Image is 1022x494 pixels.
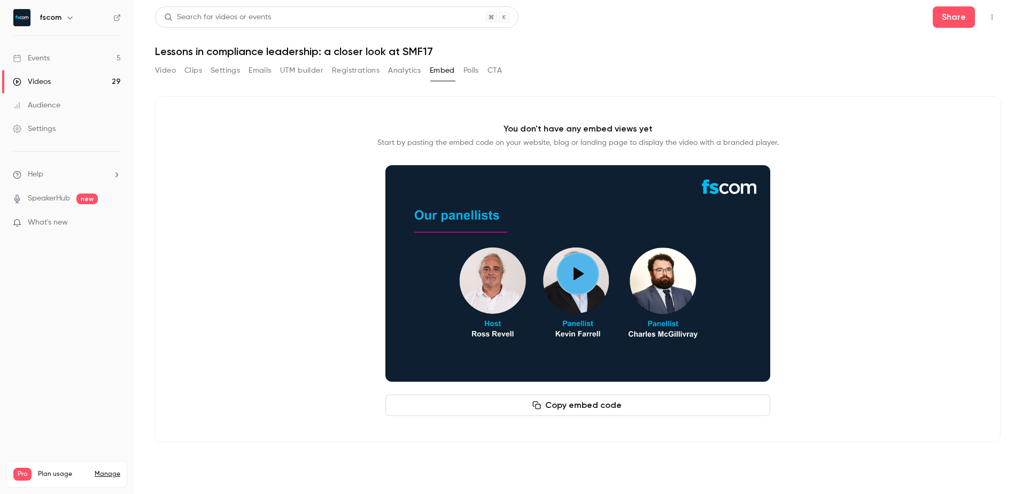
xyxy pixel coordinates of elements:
span: new [76,194,98,204]
button: Video [155,62,176,79]
button: UTM builder [280,62,323,79]
button: Copy embed code [385,395,770,416]
p: You don't have any embed views yet [504,122,653,135]
div: Audience [13,100,60,111]
span: Plan usage [38,470,88,478]
span: Help [28,169,43,180]
div: Videos [13,76,51,87]
button: Settings [211,62,240,79]
a: Manage [95,470,120,478]
h6: fscom [40,12,61,23]
span: Pro [13,468,32,481]
h1: Lessons in compliance leadership: a closer look at SMF17 [155,45,1001,58]
button: CTA [487,62,502,79]
button: Clips [184,62,202,79]
button: Emails [249,62,271,79]
p: Start by pasting the embed code on your website, blog or landing page to display the video with a... [377,137,779,148]
button: Top Bar Actions [984,9,1001,26]
span: What's new [28,217,68,228]
button: Embed [430,62,455,79]
a: SpeakerHub [28,193,70,204]
button: Analytics [388,62,421,79]
div: Settings [13,124,56,134]
button: Share [933,6,975,28]
iframe: Noticeable Trigger [108,218,121,228]
button: Polls [463,62,479,79]
button: Play video [556,252,599,295]
button: Registrations [332,62,380,79]
li: help-dropdown-opener [13,169,121,180]
div: Search for videos or events [164,12,271,23]
section: Cover [385,165,770,382]
div: Events [13,53,50,64]
img: fscom [13,9,30,26]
